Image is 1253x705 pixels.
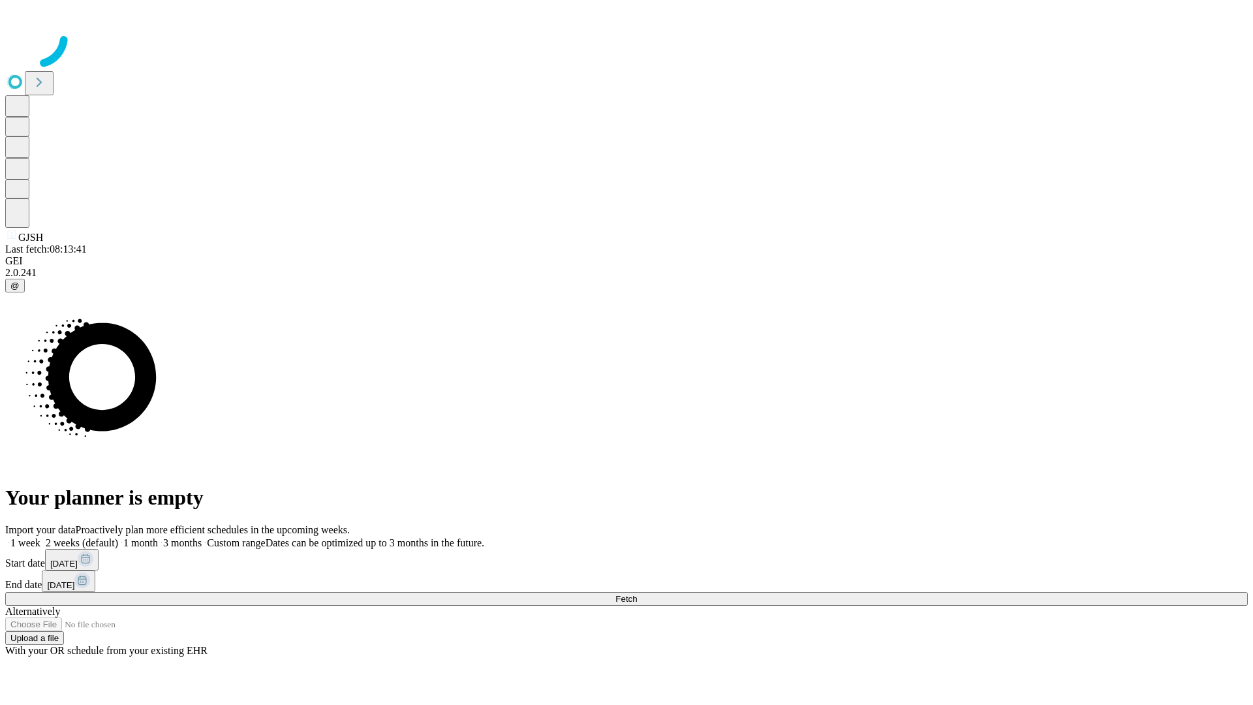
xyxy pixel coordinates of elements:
[5,243,87,255] span: Last fetch: 08:13:41
[46,537,118,548] span: 2 weeks (default)
[5,606,60,617] span: Alternatively
[123,537,158,548] span: 1 month
[5,267,1248,279] div: 2.0.241
[163,537,202,548] span: 3 months
[42,571,95,592] button: [DATE]
[45,549,99,571] button: [DATE]
[50,559,78,569] span: [DATE]
[47,580,74,590] span: [DATE]
[10,537,40,548] span: 1 week
[76,524,350,535] span: Proactively plan more efficient schedules in the upcoming weeks.
[5,279,25,292] button: @
[5,486,1248,510] h1: Your planner is empty
[5,645,208,656] span: With your OR schedule from your existing EHR
[10,281,20,290] span: @
[5,592,1248,606] button: Fetch
[615,594,637,604] span: Fetch
[266,537,484,548] span: Dates can be optimized up to 3 months in the future.
[207,537,265,548] span: Custom range
[5,571,1248,592] div: End date
[5,524,76,535] span: Import your data
[5,255,1248,267] div: GEI
[5,631,64,645] button: Upload a file
[5,549,1248,571] div: Start date
[18,232,43,243] span: GJSH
